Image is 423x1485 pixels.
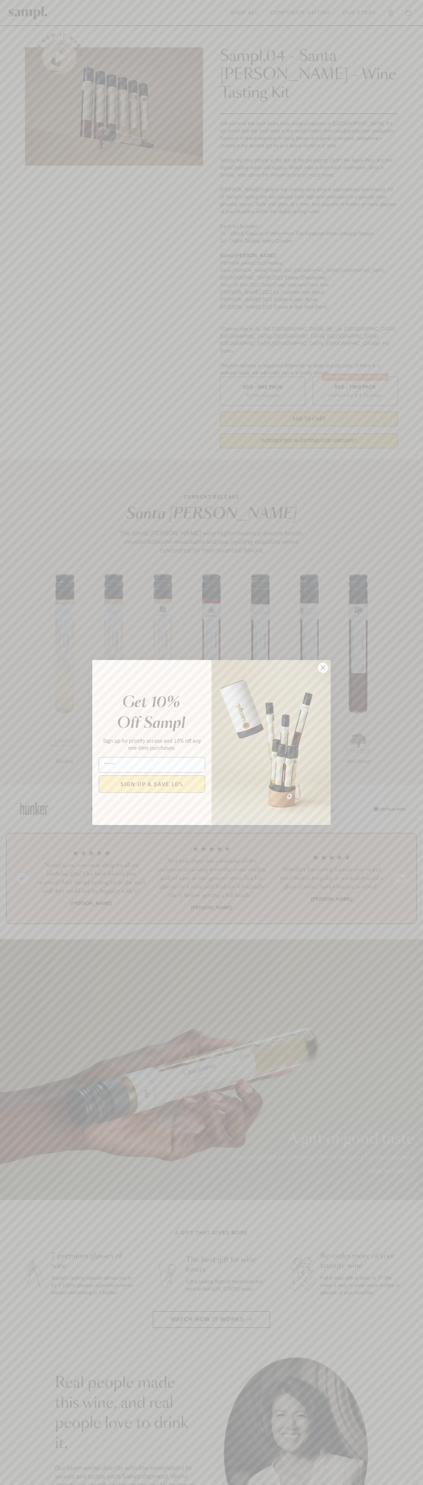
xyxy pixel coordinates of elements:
button: Close dialog [318,662,328,673]
button: SIGN UP & SAVE 10% [99,776,205,793]
span: Sign up for priority access and 10% off any one-time purchases. [103,737,201,751]
em: Get 10% Off Sampl [117,695,185,731]
input: Email [99,757,205,772]
img: 96933287-25a1-481a-a6d8-4dd623390dc6.png [211,660,331,825]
